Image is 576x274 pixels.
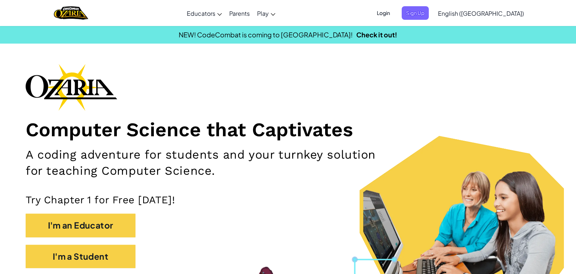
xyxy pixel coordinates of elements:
[26,147,377,179] h2: A coding adventure for students and your turnkey solution for teaching Computer Science.
[438,10,524,17] span: English ([GEOGRAPHIC_DATA])
[26,214,135,237] button: I'm an Educator
[372,6,394,20] button: Login
[434,3,528,23] a: English ([GEOGRAPHIC_DATA])
[356,30,397,39] a: Check it out!
[54,5,88,21] img: Home
[26,64,117,111] img: Ozaria branding logo
[26,194,550,207] p: Try Chapter 1 for Free [DATE]!
[187,10,215,17] span: Educators
[179,30,353,39] span: NEW! CodeCombat is coming to [GEOGRAPHIC_DATA]!
[183,3,226,23] a: Educators
[226,3,253,23] a: Parents
[54,5,88,21] a: Ozaria by CodeCombat logo
[402,6,429,20] button: Sign Up
[257,10,269,17] span: Play
[253,3,279,23] a: Play
[26,118,550,141] h1: Computer Science that Captivates
[26,245,135,269] button: I'm a Student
